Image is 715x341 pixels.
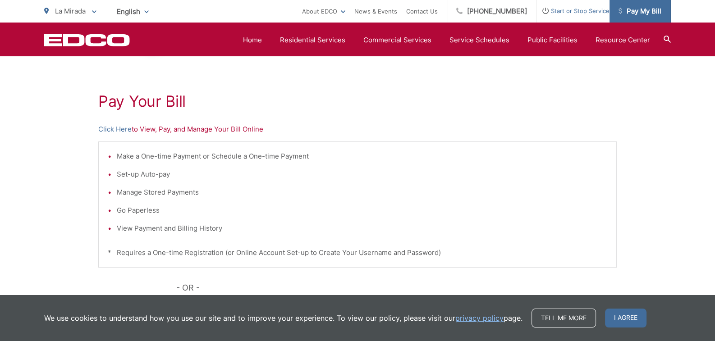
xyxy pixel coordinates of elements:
span: English [110,4,156,19]
a: Residential Services [280,35,345,45]
span: Pay My Bill [619,6,661,17]
a: Resource Center [596,35,650,45]
a: Commercial Services [363,35,431,45]
a: Public Facilities [527,35,577,45]
li: Set-up Auto-pay [117,169,607,180]
p: * Requires a One-time Registration (or Online Account Set-up to Create Your Username and Password) [108,247,607,258]
a: News & Events [354,6,397,17]
span: I agree [605,309,646,327]
li: Make a One-time Payment or Schedule a One-time Payment [117,151,607,162]
a: Click Here [98,124,132,135]
a: Service Schedules [449,35,509,45]
a: EDCD logo. Return to the homepage. [44,34,130,46]
li: View Payment and Billing History [117,223,607,234]
a: privacy policy [455,313,504,323]
p: to View, Pay, and Manage Your Bill Online [98,124,617,135]
h1: Pay Your Bill [98,92,617,110]
li: Go Paperless [117,205,607,216]
a: About EDCO [302,6,345,17]
li: Manage Stored Payments [117,187,607,198]
a: Contact Us [406,6,438,17]
p: We use cookies to understand how you use our site and to improve your experience. To view our pol... [44,313,522,323]
a: Home [243,35,262,45]
span: La Mirada [55,7,86,15]
a: Tell me more [532,309,596,327]
p: - OR - [176,281,617,295]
